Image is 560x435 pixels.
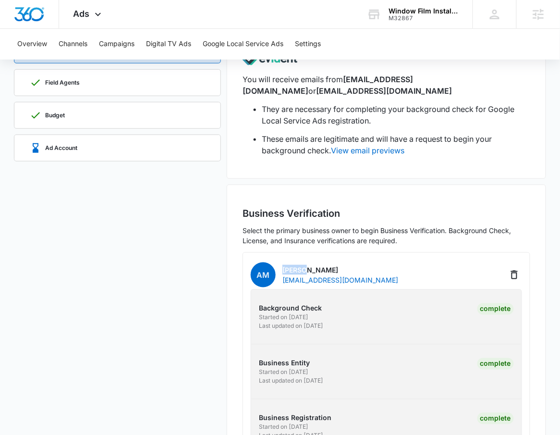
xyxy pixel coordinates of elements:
a: Field Agents [14,69,221,96]
a: View email previews [331,146,404,155]
button: Google Local Service Ads [203,29,283,60]
p: Last updated on [DATE] [259,322,383,331]
div: Complete [477,413,514,424]
p: Started on [DATE] [259,368,383,377]
p: Last updated on [DATE] [259,377,383,385]
button: Campaigns [99,29,134,60]
button: Settings [295,29,321,60]
div: Complete [477,358,514,370]
p: Business Entity [259,358,383,368]
p: Business Registration [259,413,383,423]
div: account name [389,7,459,15]
li: These emails are legitimate and will have a request to begin your background check. [262,133,530,156]
div: account id [389,15,459,22]
p: You will receive emails from or [243,74,530,97]
button: Channels [59,29,87,60]
button: Delete [507,267,522,283]
button: Digital TV Ads [146,29,191,60]
span: [EMAIL_ADDRESS][DOMAIN_NAME] [316,86,452,96]
p: Ad Account [45,145,77,151]
h2: Business Verification [243,206,530,221]
p: Budget [45,112,65,118]
span: Ads [73,9,90,19]
p: Field Agents [45,80,80,86]
span: AM [251,262,276,287]
p: Background Check [259,303,383,313]
p: [EMAIL_ADDRESS][DOMAIN_NAME] [282,275,398,285]
a: Ad Account [14,135,221,162]
li: They are necessary for completing your background check for Google Local Service Ads registration. [262,103,530,126]
div: Complete [477,303,514,315]
p: Started on [DATE] [259,423,383,432]
p: [PERSON_NAME] [282,265,398,275]
p: Started on [DATE] [259,313,383,322]
p: Select the primary business owner to begin Business Verification. Background Check, License, and ... [243,225,530,246]
a: Budget [14,102,221,129]
button: Overview [17,29,47,60]
span: [EMAIL_ADDRESS][DOMAIN_NAME] [243,75,413,96]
